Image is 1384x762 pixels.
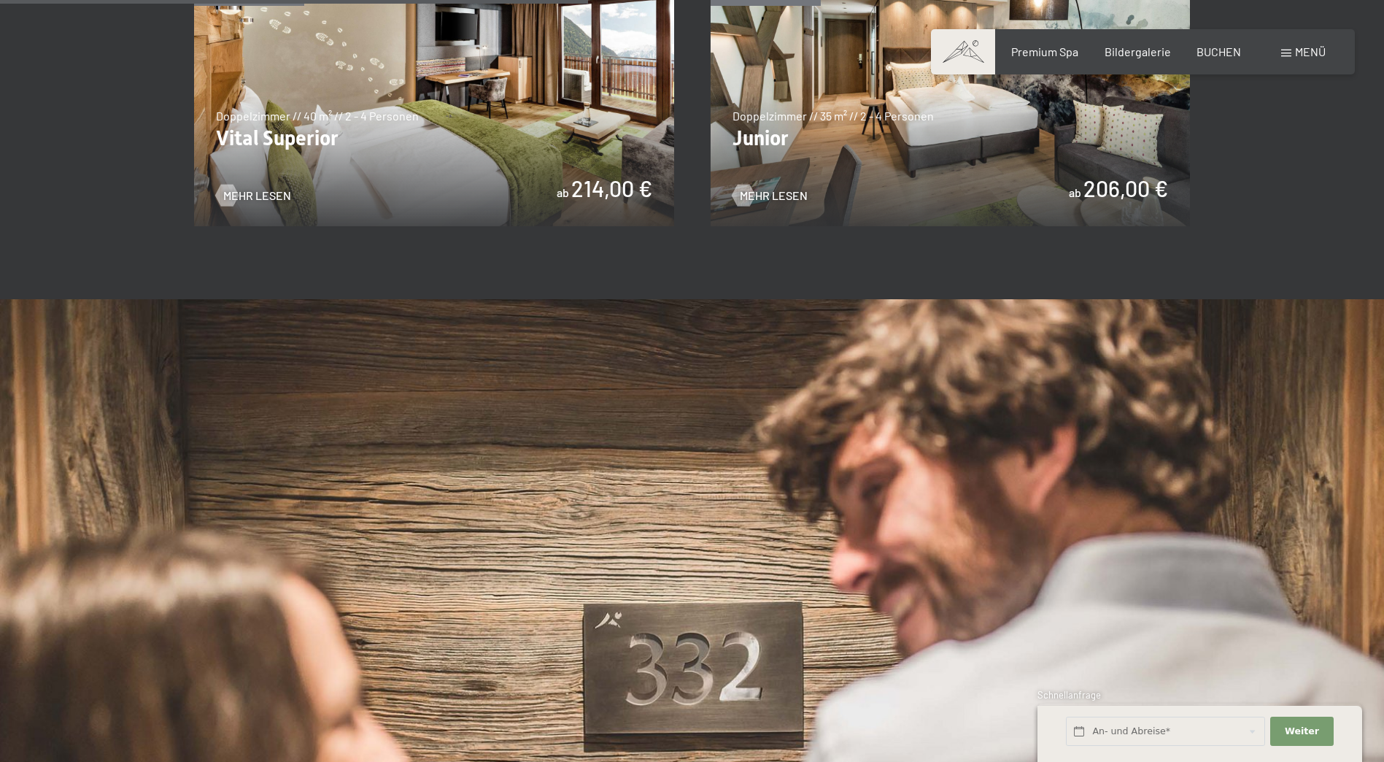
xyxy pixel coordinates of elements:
a: Premium Spa [1011,45,1078,58]
span: Schnellanfrage [1037,689,1101,701]
span: Mehr Lesen [740,188,808,204]
span: Mehr Lesen [223,188,291,204]
span: Weiter [1285,725,1319,738]
button: Weiter [1270,717,1333,747]
span: Menü [1295,45,1326,58]
a: Mehr Lesen [732,188,808,204]
a: Mehr Lesen [216,188,291,204]
a: Bildergalerie [1105,45,1171,58]
a: BUCHEN [1196,45,1241,58]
